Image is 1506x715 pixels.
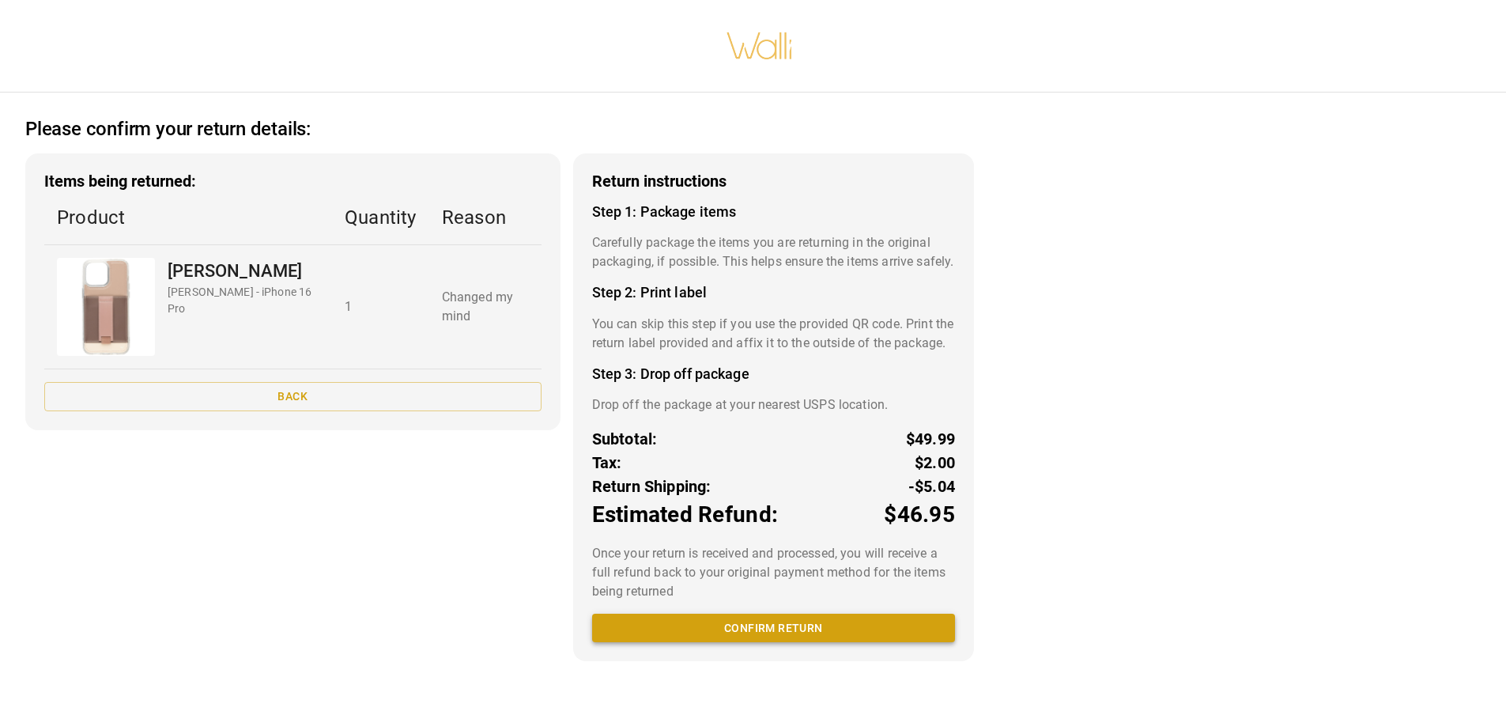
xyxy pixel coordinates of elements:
[592,365,955,383] h4: Step 3: Drop off package
[592,614,955,643] button: Confirm return
[57,203,319,232] p: Product
[168,258,319,284] p: [PERSON_NAME]
[168,284,319,317] p: [PERSON_NAME] - iPhone 16 Pro
[442,203,529,232] p: Reason
[592,395,955,414] p: Drop off the package at your nearest USPS location.
[592,498,778,532] p: Estimated Refund:
[592,172,955,191] h3: Return instructions
[592,233,955,271] p: Carefully package the items you are returning in the original packaging, if possible. This helps ...
[44,382,542,411] button: Back
[592,544,955,601] p: Once your return is received and processed, you will receive a full refund back to your original ...
[592,427,658,451] p: Subtotal:
[906,427,955,451] p: $49.99
[345,297,417,316] p: 1
[592,203,955,221] h4: Step 1: Package items
[592,475,711,498] p: Return Shipping:
[915,451,955,475] p: $2.00
[592,451,622,475] p: Tax:
[884,498,955,532] p: $46.95
[25,118,311,141] h2: Please confirm your return details:
[726,12,794,80] img: walli-inc.myshopify.com
[44,172,542,191] h3: Items being returned:
[442,288,529,326] p: Changed my mind
[908,475,955,498] p: -$5.04
[592,315,955,353] p: You can skip this step if you use the provided QR code. Print the return label provided and affix...
[592,284,955,301] h4: Step 2: Print label
[345,203,417,232] p: Quantity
